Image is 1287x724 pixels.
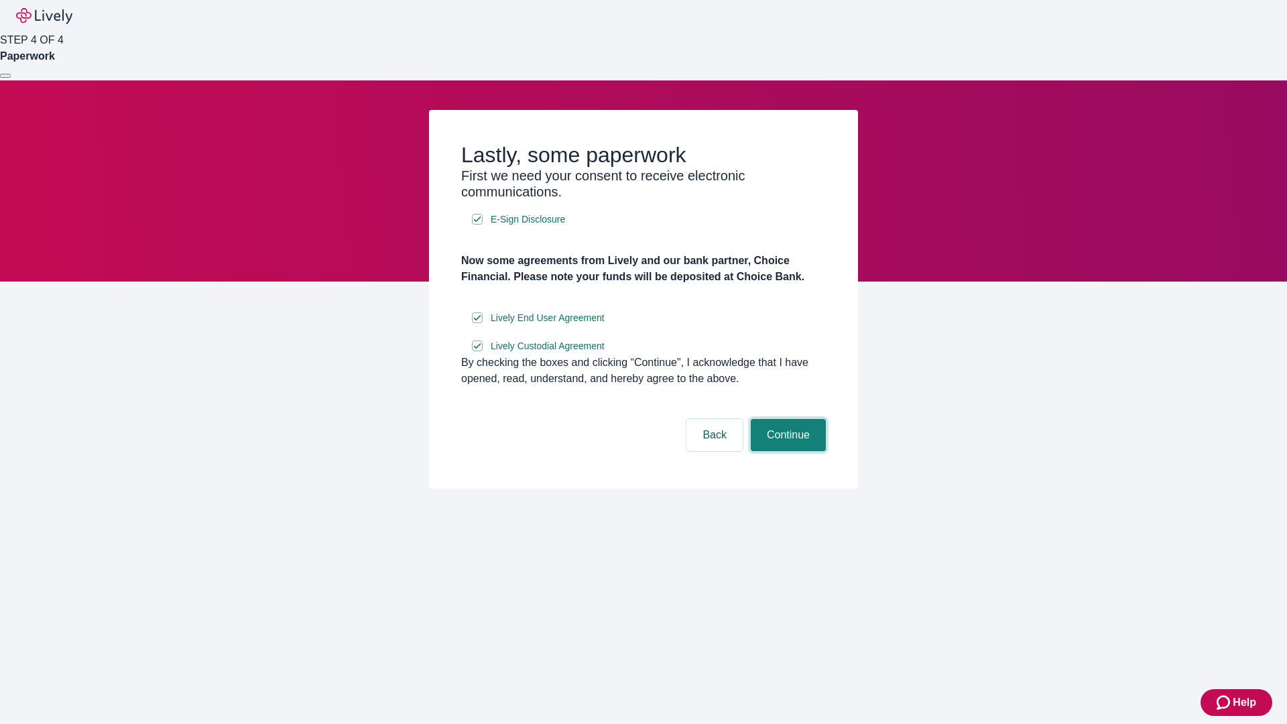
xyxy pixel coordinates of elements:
a: e-sign disclosure document [488,338,607,355]
img: Lively [16,8,72,24]
span: E-Sign Disclosure [491,213,565,227]
svg: Zendesk support icon [1217,695,1233,711]
span: Lively End User Agreement [491,311,605,325]
button: Zendesk support iconHelp [1201,689,1272,716]
a: e-sign disclosure document [488,310,607,326]
h3: First we need your consent to receive electronic communications. [461,168,826,200]
button: Continue [751,419,826,451]
div: By checking the boxes and clicking “Continue", I acknowledge that I have opened, read, understand... [461,355,826,387]
a: e-sign disclosure document [488,211,568,228]
h4: Now some agreements from Lively and our bank partner, Choice Financial. Please note your funds wi... [461,253,826,285]
span: Lively Custodial Agreement [491,339,605,353]
h2: Lastly, some paperwork [461,142,826,168]
span: Help [1233,695,1256,711]
button: Back [686,419,743,451]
